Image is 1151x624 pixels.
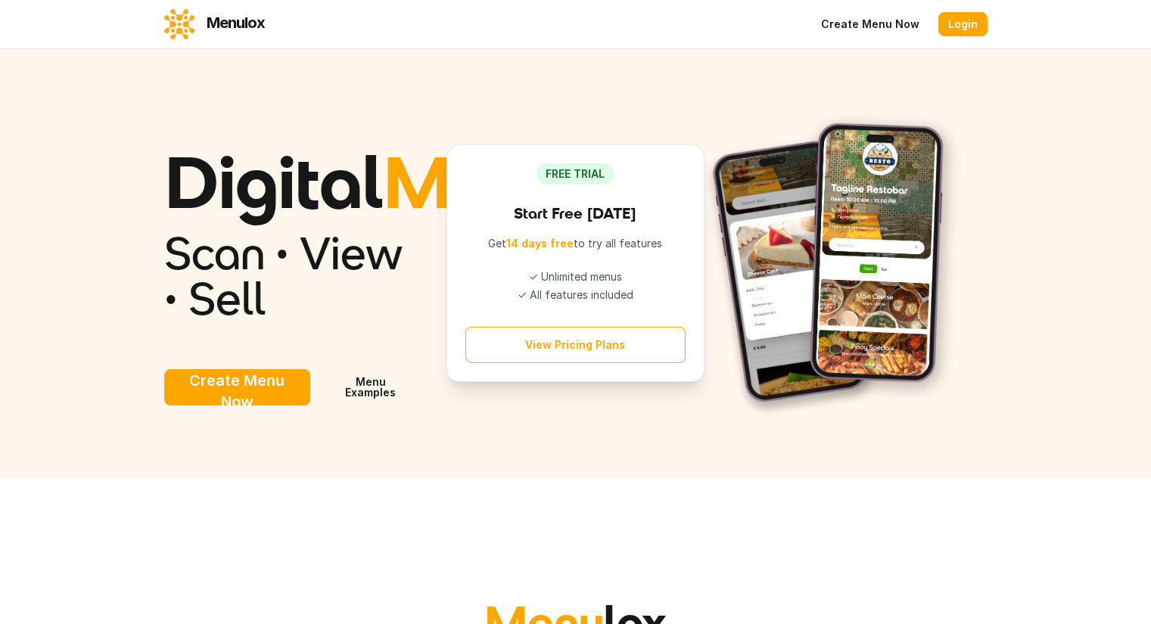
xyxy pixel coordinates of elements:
[383,135,574,228] span: Menu
[705,110,963,418] img: banner image
[164,145,422,218] h1: Digital
[465,236,686,251] p: Get to try all features
[164,230,422,321] h2: Scan • View • Sell
[938,12,988,36] a: Login
[465,327,686,363] button: View Pricing Plans
[537,163,614,185] div: FREE TRIAL
[811,12,929,36] a: Create Menu Now
[164,9,265,39] a: Menulox
[465,287,686,303] li: ✓ All features included
[465,203,686,224] h3: Start Free [DATE]
[164,369,311,405] button: Create Menu Now
[465,269,686,284] li: ✓ Unlimited menus
[506,237,574,250] span: 14 days free
[164,9,194,39] img: logo
[319,369,422,405] a: Menu Examples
